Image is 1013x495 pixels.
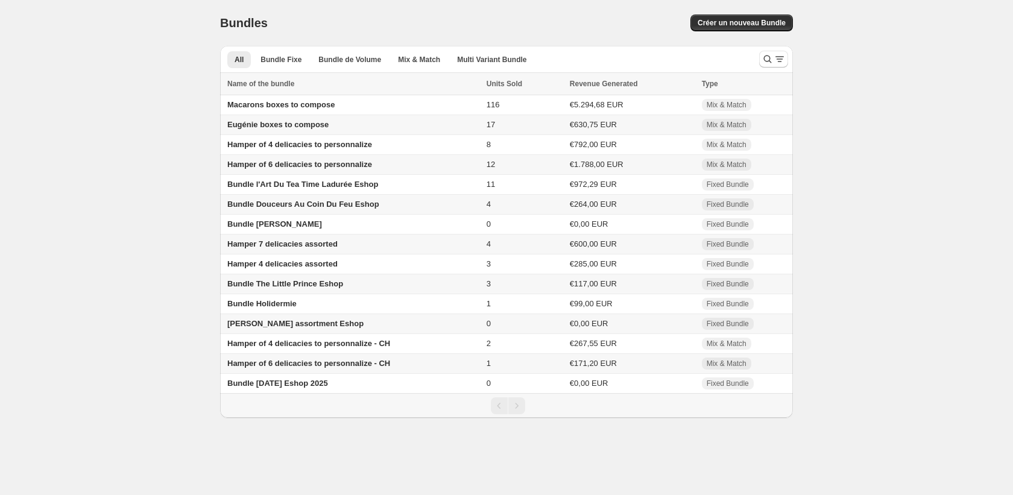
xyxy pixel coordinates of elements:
[759,51,788,68] button: Search and filter results
[487,180,495,189] span: 11
[487,259,491,268] span: 3
[570,180,617,189] span: €972,29 EUR
[570,359,617,368] span: €171,20 EUR
[707,200,749,209] span: Fixed Bundle
[227,100,335,109] span: Macarons boxes to compose
[227,299,297,308] span: Bundle Holidermie
[707,279,749,289] span: Fixed Bundle
[227,160,372,169] span: Hamper of 6 delicacies to personnalize
[227,239,338,248] span: Hamper 7 delicacies assorted
[227,78,479,90] div: Name of the bundle
[487,78,522,90] span: Units Sold
[707,319,749,329] span: Fixed Bundle
[227,379,328,388] span: Bundle [DATE] Eshop 2025
[227,180,378,189] span: Bundle l'Art Du Tea Time Ladurée Eshop
[570,120,617,129] span: €630,75 EUR
[487,339,491,348] span: 2
[227,339,390,348] span: Hamper of 4 delicacies to personnalize - CH
[570,319,608,328] span: €0,00 EUR
[690,14,793,31] button: Créer un nouveau Bundle
[707,339,746,348] span: Mix & Match
[570,140,617,149] span: €792,00 EUR
[487,239,491,248] span: 4
[487,219,491,229] span: 0
[707,299,749,309] span: Fixed Bundle
[707,379,749,388] span: Fixed Bundle
[227,259,338,268] span: Hamper 4 delicacies assorted
[398,55,440,65] span: Mix & Match
[227,359,390,368] span: Hamper of 6 delicacies to personnalize - CH
[227,140,372,149] span: Hamper of 4 delicacies to personnalize
[570,160,623,169] span: €1.788,00 EUR
[487,140,491,149] span: 8
[707,259,749,269] span: Fixed Bundle
[570,259,617,268] span: €285,00 EUR
[707,239,749,249] span: Fixed Bundle
[318,55,381,65] span: Bundle de Volume
[570,100,623,109] span: €5.294,68 EUR
[707,100,746,110] span: Mix & Match
[570,78,650,90] button: Revenue Generated
[227,319,364,328] span: [PERSON_NAME] assortment Eshop
[707,160,746,169] span: Mix & Match
[707,120,746,130] span: Mix & Match
[227,200,379,209] span: Bundle Douceurs Au Coin Du Feu Eshop
[227,219,322,229] span: Bundle [PERSON_NAME]
[235,55,244,65] span: All
[457,55,526,65] span: Multi Variant Bundle
[570,239,617,248] span: €600,00 EUR
[260,55,301,65] span: Bundle Fixe
[220,16,268,30] h1: Bundles
[570,219,608,229] span: €0,00 EUR
[487,200,491,209] span: 4
[570,339,617,348] span: €267,55 EUR
[227,120,329,129] span: Eugénie boxes to compose
[698,18,786,28] span: Créer un nouveau Bundle
[227,279,343,288] span: Bundle The Little Prince Eshop
[487,279,491,288] span: 3
[487,359,491,368] span: 1
[487,299,491,308] span: 1
[570,279,617,288] span: €117,00 EUR
[707,219,749,229] span: Fixed Bundle
[570,200,617,209] span: €264,00 EUR
[487,120,495,129] span: 17
[487,319,491,328] span: 0
[707,180,749,189] span: Fixed Bundle
[487,379,491,388] span: 0
[707,359,746,368] span: Mix & Match
[570,379,608,388] span: €0,00 EUR
[487,160,495,169] span: 12
[570,299,613,308] span: €99,00 EUR
[487,78,534,90] button: Units Sold
[570,78,638,90] span: Revenue Generated
[220,393,793,418] nav: Pagination
[487,100,500,109] span: 116
[707,140,746,150] span: Mix & Match
[702,78,786,90] div: Type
